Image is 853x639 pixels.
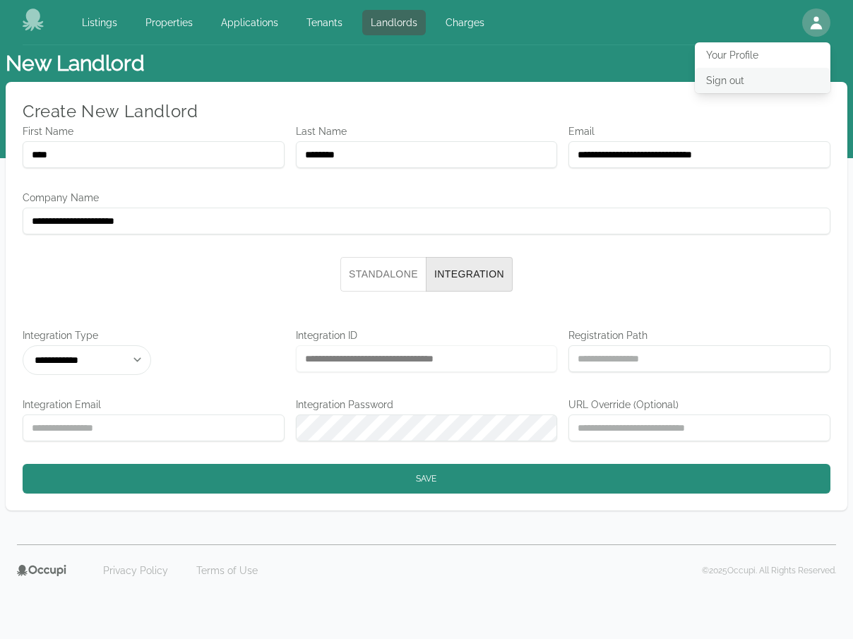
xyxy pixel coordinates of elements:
a: Terms of Use [188,559,266,582]
label: Integration Type [23,328,285,342]
a: Landlords [362,10,426,35]
button: standalone [340,257,426,292]
label: Email [568,124,830,138]
a: Privacy Policy [95,559,177,582]
label: Integration Email [23,398,285,412]
button: Save [23,464,830,494]
label: Company Name [23,191,830,205]
a: Listings [73,10,126,35]
label: Registration Path [568,328,830,342]
label: Integration ID [296,328,558,342]
label: Integration Password [296,398,558,412]
a: Tenants [298,10,351,35]
a: Charges [437,10,493,35]
button: integration [426,257,513,292]
a: Applications [213,10,287,35]
label: First Name [23,124,285,138]
button: Sign out [695,68,830,93]
span: Create New Landlord [23,101,198,121]
button: Your Profile [695,42,830,68]
label: URL Override (Optional) [568,398,830,412]
h1: New Landlord [6,51,145,76]
p: © 2025 Occupi. All Rights Reserved. [702,565,836,576]
a: Properties [137,10,201,35]
label: Last Name [296,124,558,138]
div: Search type [340,257,513,292]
